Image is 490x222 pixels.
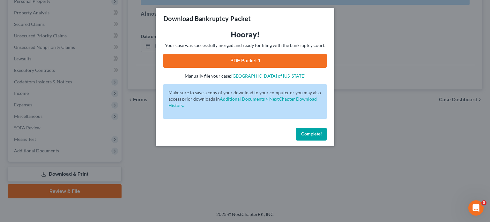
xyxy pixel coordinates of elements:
[163,29,327,40] h3: Hooray!
[163,73,327,79] p: Manually file your case:
[301,131,322,137] span: Complete!
[481,200,486,205] span: 3
[231,73,305,79] a: [GEOGRAPHIC_DATA] of [US_STATE]
[163,42,327,49] p: Your case was successfully merged and ready for filing with the bankruptcy court.
[468,200,484,216] iframe: Intercom live chat
[163,54,327,68] a: PDF Packet 1
[168,89,322,109] p: Make sure to save a copy of your download to your computer or you may also access prior downloads in
[296,128,327,141] button: Complete!
[168,96,317,108] a: Additional Documents > NextChapter Download History.
[163,14,251,23] h3: Download Bankruptcy Packet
